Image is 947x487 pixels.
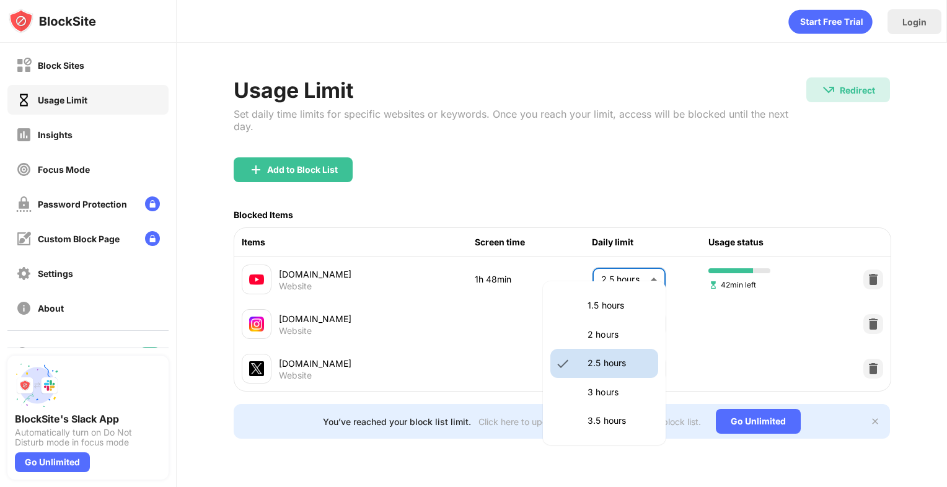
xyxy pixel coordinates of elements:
p: 3.5 hours [588,414,651,428]
p: 3 hours [588,385,651,399]
p: 2 hours [588,328,651,341]
p: 1.5 hours [588,299,651,312]
p: 4 hours [588,442,651,456]
p: 2.5 hours [588,356,651,370]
